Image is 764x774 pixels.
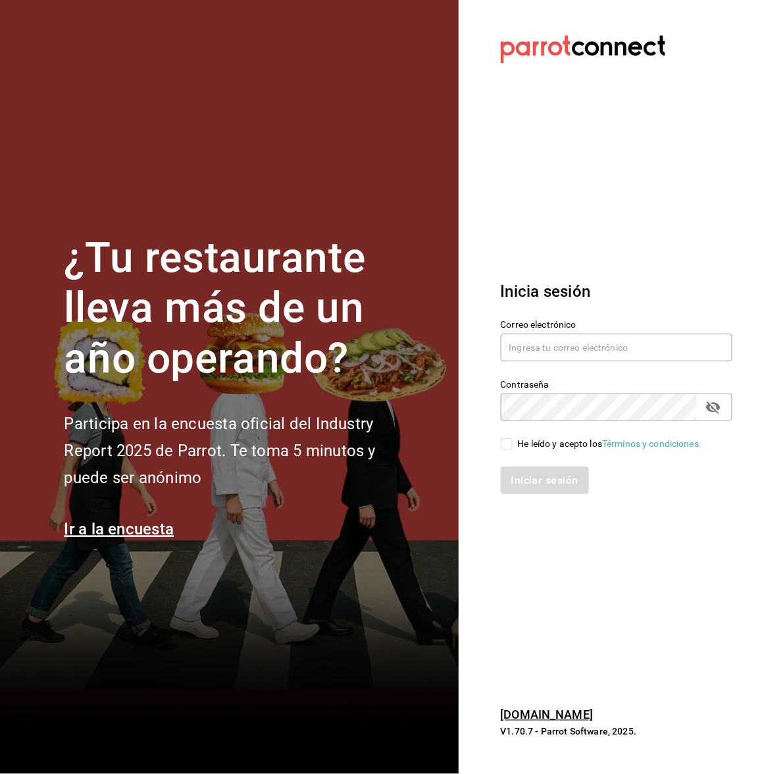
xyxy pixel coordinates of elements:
[702,396,725,419] button: passwordField
[64,233,420,384] h1: ¿Tu restaurante lleva más de un año operando?
[518,437,702,451] div: He leído y acepto los
[501,334,733,361] input: Ingresa tu correo electrónico
[602,438,701,449] a: Términos y condiciones.
[501,725,732,738] p: V1.70.7 - Parrot Software, 2025.
[64,411,420,491] h2: Participa en la encuesta oficial del Industry Report 2025 de Parrot. Te toma 5 minutos y puede se...
[501,280,732,303] h3: Inicia sesión
[501,320,733,329] label: Correo electrónico
[64,520,174,538] a: Ir a la encuesta
[501,708,594,722] a: [DOMAIN_NAME]
[501,380,733,389] label: Contraseña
